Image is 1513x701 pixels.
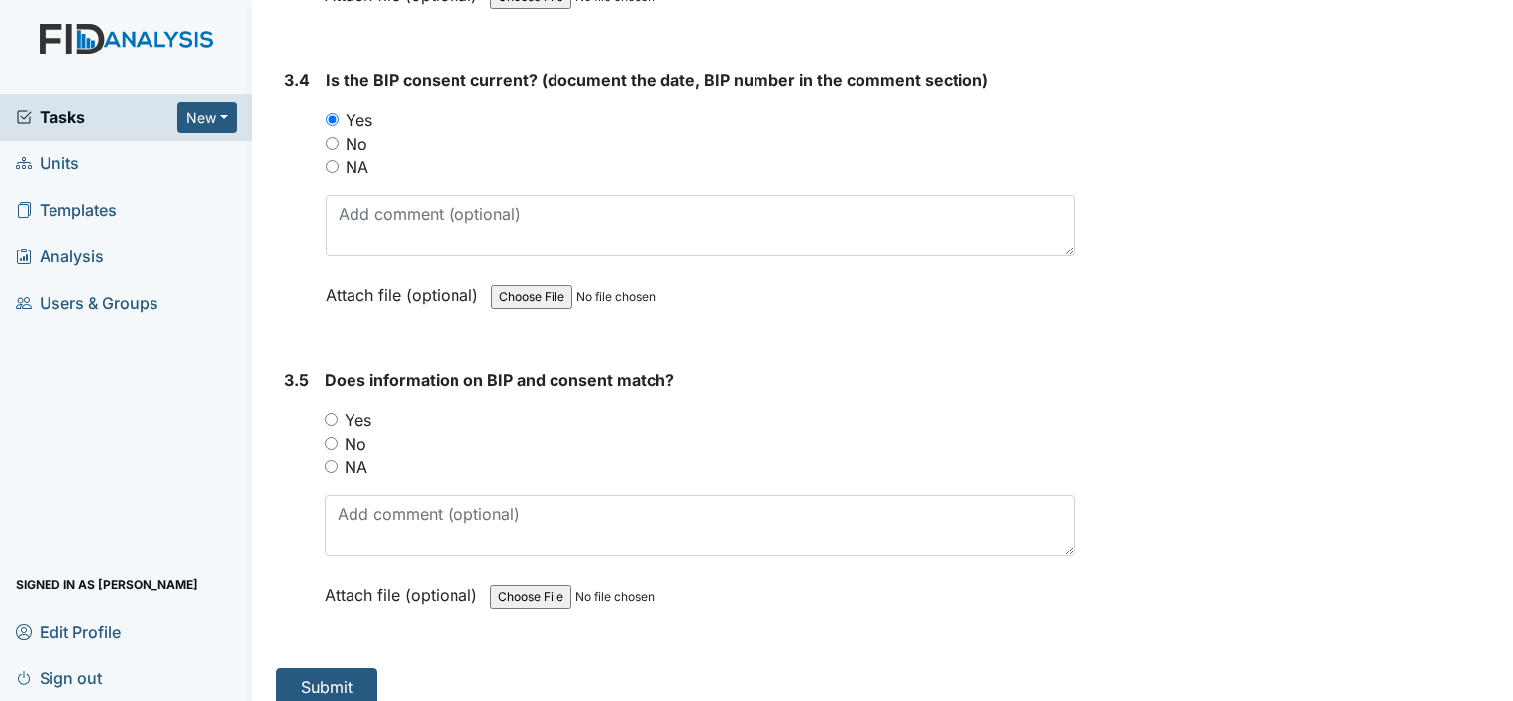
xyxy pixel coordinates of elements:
[16,105,177,129] a: Tasks
[326,137,339,150] input: No
[284,68,310,92] label: 3.4
[325,460,338,473] input: NA
[325,572,485,607] label: Attach file (optional)
[345,455,367,479] label: NA
[326,70,988,90] span: Is the BIP consent current? (document the date, BIP number in the comment section)
[16,149,79,179] span: Units
[346,108,372,132] label: Yes
[325,370,674,390] span: Does information on BIP and consent match?
[16,616,121,647] span: Edit Profile
[326,113,339,126] input: Yes
[177,102,237,133] button: New
[345,408,371,432] label: Yes
[16,569,198,600] span: Signed in as [PERSON_NAME]
[325,413,338,426] input: Yes
[346,155,368,179] label: NA
[16,195,117,226] span: Templates
[284,368,309,392] label: 3.5
[326,160,339,173] input: NA
[346,132,367,155] label: No
[325,437,338,450] input: No
[326,272,486,307] label: Attach file (optional)
[345,432,366,455] label: No
[16,288,158,319] span: Users & Groups
[16,662,102,693] span: Sign out
[16,242,104,272] span: Analysis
